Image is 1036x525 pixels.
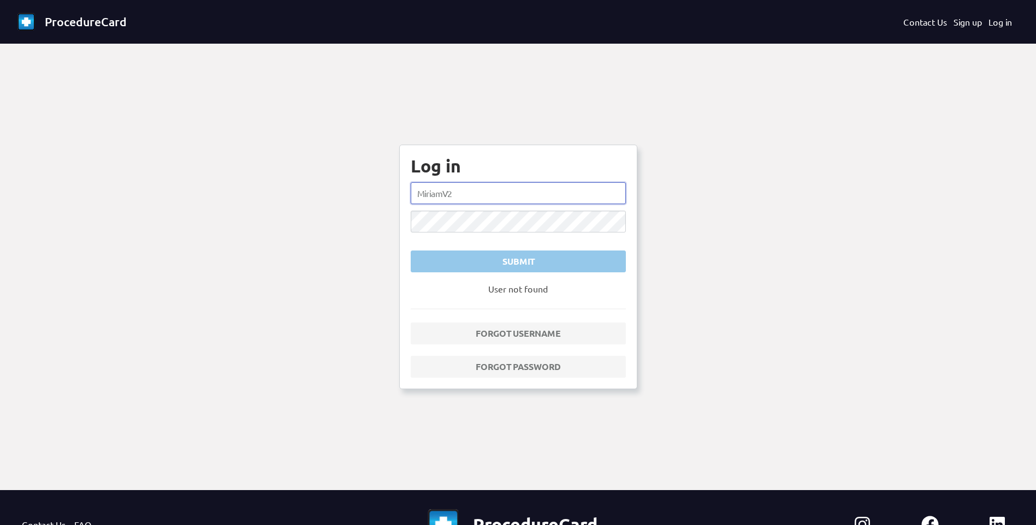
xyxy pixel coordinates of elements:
[411,323,626,344] a: Forgot username
[411,156,626,176] div: Log in
[411,182,626,204] input: Username
[903,15,947,28] a: Contact Us
[411,356,626,378] a: Forgot password
[17,13,35,31] img: favicon-32x32.png
[954,15,982,28] a: Sign up
[411,250,626,272] button: Submit
[420,255,617,268] div: Submit
[411,282,626,295] p: User not found
[45,14,127,29] span: ProcedureCard
[420,327,617,340] div: Forgot username
[988,15,1012,28] a: Log in
[420,360,617,373] div: Forgot password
